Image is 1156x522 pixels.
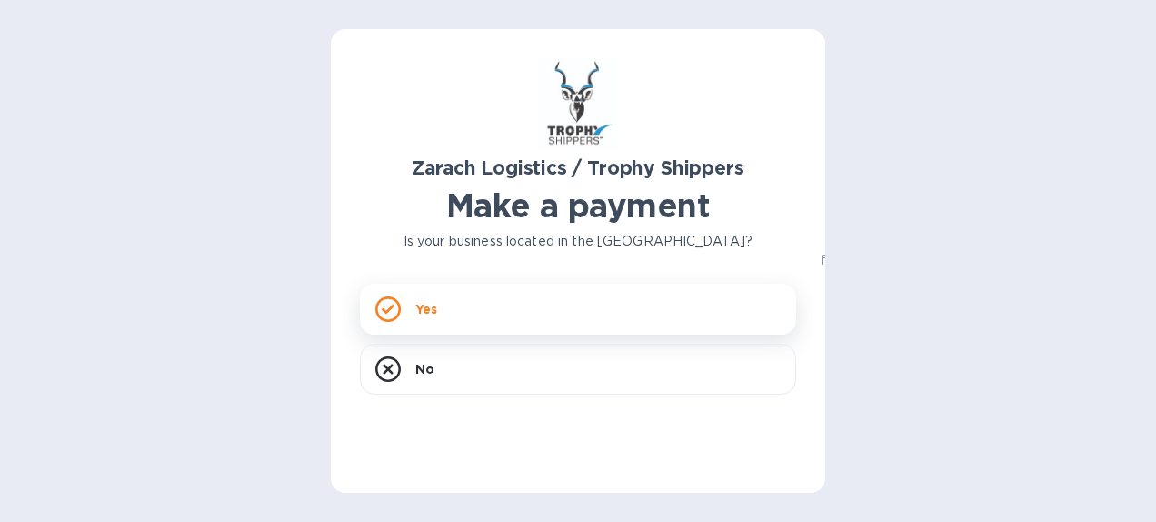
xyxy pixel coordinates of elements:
[360,186,796,225] h1: Make a payment
[415,360,434,378] p: No
[412,156,743,179] b: Zarach Logistics / Trophy Shippers
[360,232,796,251] p: Is your business located in the [GEOGRAPHIC_DATA]?
[415,300,437,318] p: Yes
